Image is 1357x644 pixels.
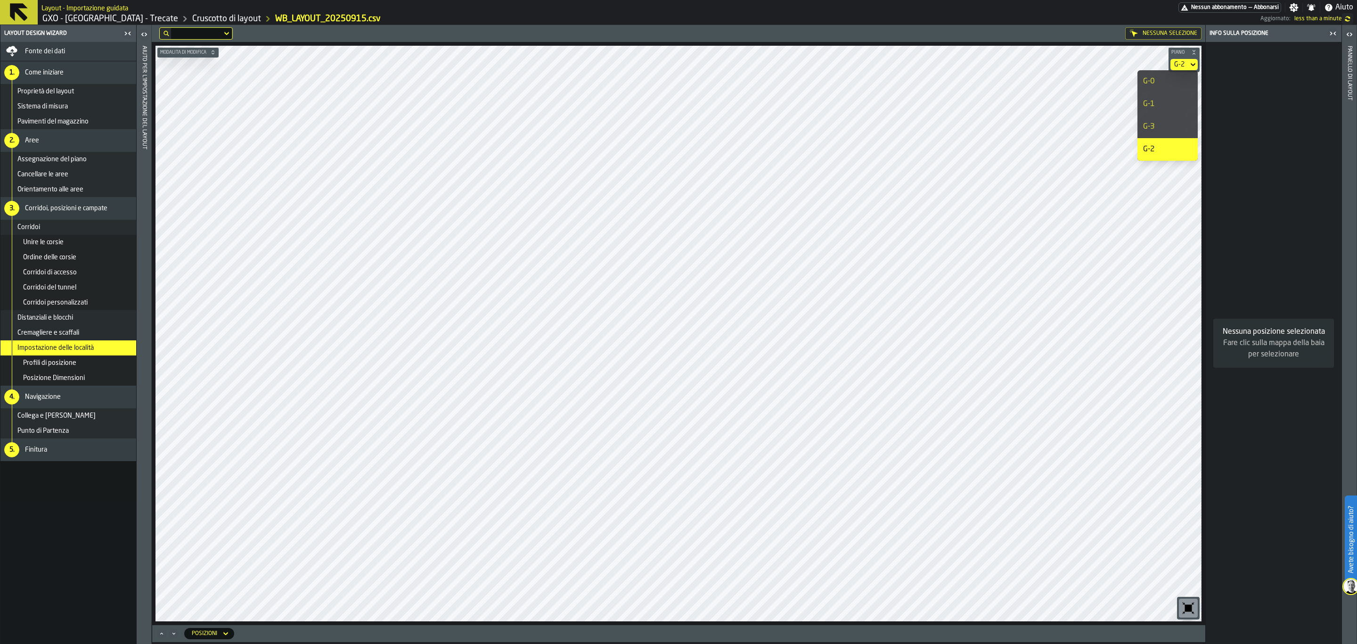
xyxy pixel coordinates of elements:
span: Aiuto [1335,2,1353,13]
span: Profili di posizione [23,359,76,367]
li: menu Distanziali e blocchi [0,310,136,325]
a: link-to-/wh/i/7274009e-5361-4e21-8e36-7045ee840609/designer [192,14,261,24]
h2: Sub Title [41,3,128,12]
li: menu Come iniziare [0,61,136,84]
li: dropdown-item [1137,116,1198,138]
span: Posizione Dimensioni [23,374,85,382]
div: DropdownMenuValue-floor-f0a3254be5 [1170,59,1198,70]
div: G-3 [1143,121,1192,132]
button: button- [157,48,219,57]
button: Minimize [168,629,180,638]
li: menu Sistema di misura [0,99,136,114]
span: Aggiornato: [1260,16,1291,22]
div: 5. [4,442,19,457]
span: Assegnazione del piano [17,156,87,163]
div: Aiuto per l'impostazione del layout [141,44,147,642]
li: menu Corridoi personalizzati [0,295,136,310]
span: Finitura [25,446,47,454]
span: Collega e [PERSON_NAME] [17,412,96,420]
span: Punto di Partenza [17,427,69,435]
li: dropdown-item [1137,138,1198,161]
li: menu Finitura [0,438,136,461]
div: Fare clic sulla mappa della baia per selezionare [1221,338,1326,360]
li: dropdown-item [1137,93,1198,116]
li: menu Navigazione [0,386,136,408]
span: Fonte dei dati [25,48,65,55]
div: 1. [4,65,19,80]
span: Abbonarsi [1254,4,1279,11]
span: Corridoi del tunnel [23,284,76,291]
div: 3. [4,201,19,216]
div: Abbonamento al menu [1178,2,1281,13]
label: Avete bisogno di aiuto? [1346,496,1356,583]
span: 23/09/2025, 10:12:44 [1294,16,1342,22]
span: Orientamento alle aree [17,186,83,193]
span: Cancellare le aree [17,171,68,178]
label: button-toggle-Aiuto [1320,2,1357,13]
li: menu Fonte dei dati [0,42,136,61]
header: Layout Design Wizard [0,25,136,42]
li: menu Corridoi di accesso [0,265,136,280]
span: Aree [25,137,39,144]
li: menu Corridoi [0,220,136,235]
span: Come iniziare [25,69,64,76]
div: Layout Design Wizard [2,30,121,37]
li: menu Corridoi, posizioni e campate [0,197,136,220]
div: DropdownMenuValue-locations [192,630,217,637]
div: 4. [4,389,19,405]
div: button-toolbar-undefined [1177,597,1200,619]
li: menu Punto di Partenza [0,423,136,438]
li: menu Proprietà del layout [0,84,136,99]
li: menu Posizione Dimensioni [0,371,136,386]
span: Ordine delle corsie [23,254,76,261]
li: menu Orientamento alle aree [0,182,136,197]
svg: Azzeramento dello zoom e della posizione [1181,601,1196,616]
span: Modalità di modifica [158,50,208,55]
li: menu Assegnazione del piano [0,152,136,167]
label: button-toggle-undefined [1342,13,1353,25]
span: Piano [1169,50,1189,55]
span: — [1249,4,1252,11]
div: hide filter [163,31,169,36]
span: Distanziali e blocchi [17,314,73,322]
label: button-toggle-Notifiche [1303,3,1320,12]
span: Impostazione delle località [17,344,94,352]
span: Nessun abbonamento [1191,4,1247,11]
label: button-toggle-Impostazioni [1285,3,1302,12]
span: Cremagliere e scaffali [17,329,79,337]
span: Navigazione [25,393,61,401]
div: 2. [4,133,19,148]
header: Aiuto per l'impostazione del layout [137,25,151,644]
ul: dropdown-menu [1137,70,1198,161]
div: G-0 [1143,76,1192,87]
span: Corridoi, posizioni e campate [25,205,107,212]
li: menu Ordine delle corsie [0,250,136,265]
div: G-1 [1143,99,1192,110]
li: menu Aree [0,129,136,152]
div: Nessuna posizione selezionata [1221,326,1326,338]
a: link-to-/wh/i/7274009e-5361-4e21-8e36-7045ee840609/import/layout/85bddf05-4680-48f9-b446-867618dc... [275,14,381,24]
label: button-toggle-Aperto [1343,27,1356,44]
span: Corridoi [17,223,40,231]
label: button-toggle-Chiudimi [121,28,134,39]
label: button-toggle-Aperto [138,27,151,44]
li: menu Profili di posizione [0,355,136,371]
button: Maximize [156,629,167,638]
li: menu Pavimenti del magazzino [0,114,136,129]
li: menu Unire le corsie [0,235,136,250]
li: dropdown-item [1137,70,1198,93]
div: Info sulla posizione [1208,30,1326,37]
span: Corridoi personalizzati [23,299,88,306]
header: Info sulla posizione [1206,25,1341,42]
li: menu Cremagliere e scaffali [0,325,136,340]
div: Nessuna selezione [1125,27,1202,40]
div: DropdownMenuValue-locations [184,628,234,639]
button: button- [1169,48,1200,57]
span: Proprietà del layout [17,88,74,95]
a: link-to-/wh/i/7274009e-5361-4e21-8e36-7045ee840609 [42,14,178,24]
div: Pannello di layout [1346,44,1353,642]
li: menu Cancellare le aree [0,167,136,182]
li: menu Collega e Collega Aree [0,408,136,423]
header: Pannello di layout [1342,25,1357,644]
li: menu Impostazione delle località [0,340,136,355]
